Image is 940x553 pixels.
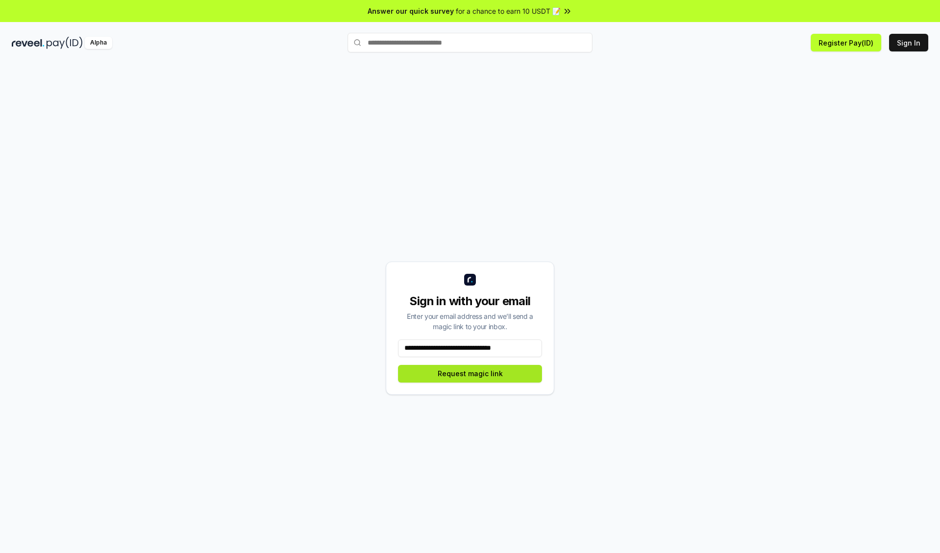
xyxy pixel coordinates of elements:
img: logo_small [464,274,476,286]
div: Enter your email address and we’ll send a magic link to your inbox. [398,311,542,332]
div: Sign in with your email [398,293,542,309]
span: for a chance to earn 10 USDT 📝 [456,6,561,16]
span: Answer our quick survey [368,6,454,16]
img: reveel_dark [12,37,45,49]
img: pay_id [47,37,83,49]
button: Register Pay(ID) [811,34,881,51]
button: Sign In [889,34,928,51]
div: Alpha [85,37,112,49]
button: Request magic link [398,365,542,383]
